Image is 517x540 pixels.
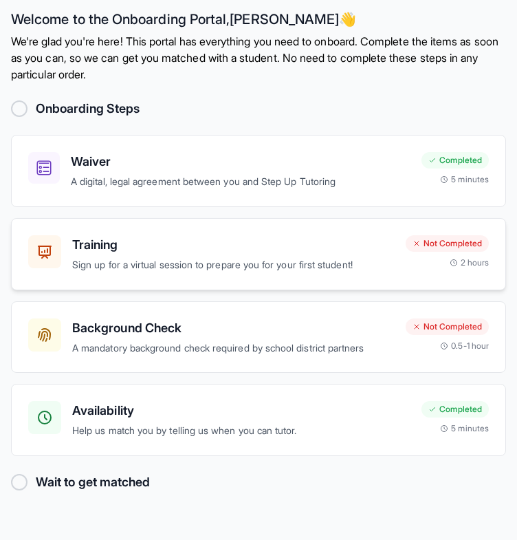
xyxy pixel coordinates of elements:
[440,423,489,434] div: 5 minutes
[36,99,140,118] h2: Onboarding Steps
[72,423,410,439] p: Help us match you by telling us when you can tutor.
[72,235,395,255] h3: Training
[36,473,150,492] h2: Wait to get matched
[406,318,489,335] div: Not Completed
[72,257,395,273] p: Sign up for a virtual session to prepare you for your first student!
[11,384,506,456] a: AvailabilityHelp us match you by telling us when you can tutor.Completed5 minutes
[450,257,489,268] div: 2 hours
[11,33,506,83] p: We're glad you're here! This portal has everything you need to onboard. Complete the items as soo...
[71,152,410,171] h3: Waiver
[440,341,489,352] div: 0.5-1 hour
[440,174,489,185] div: 5 minutes
[72,341,395,356] p: A mandatory background check required by school district partners
[11,11,506,33] h2: Welcome to the Onboarding Portal, [PERSON_NAME] 👋
[71,174,410,190] p: A digital, legal agreement between you and Step Up Tutoring
[11,301,506,374] a: Background CheckA mandatory background check required by school district partnersNot Completed0.5...
[421,152,489,169] div: Completed
[72,401,410,420] h3: Availability
[11,135,506,207] a: WaiverA digital, legal agreement between you and Step Up TutoringCompleted5 minutes
[72,318,395,338] h3: Background Check
[421,401,489,418] div: Completed
[406,235,489,252] div: Not Completed
[11,218,506,290] a: TrainingSign up for a virtual session to prepare you for your first student!Not Completed2 hours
